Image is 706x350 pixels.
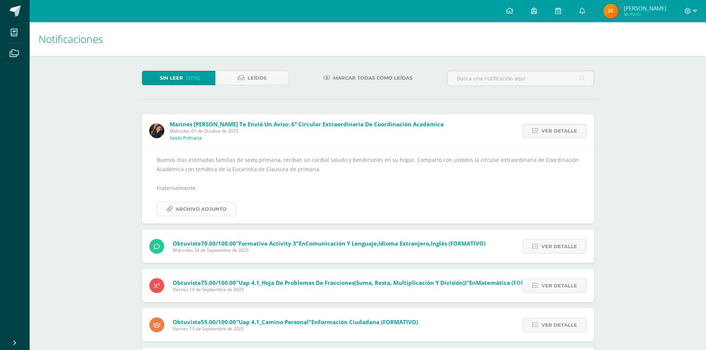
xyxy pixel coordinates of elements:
span: Archivo Adjunto [176,202,226,216]
span: "Uap 4.1_Hoja de Problemas de fracciones(suma, resta, multiplicación y división))" [236,279,469,286]
span: Marcar todas como leídas [333,71,412,85]
span: Ver detalle [541,279,577,293]
span: Miércoles 24 de Septiembre de 2025 [173,247,485,253]
span: Ver detalle [541,318,577,332]
span: [PERSON_NAME] [624,4,666,12]
a: Marcar todas como leídas [314,71,422,85]
span: 55.00/100.00 [201,318,236,326]
span: Notificaciones [39,32,103,46]
span: Marines [PERSON_NAME] te envió un aviso: 6° Circular extraordinaria de Coordinación Académica [170,120,444,128]
input: Busca una notificación aquí [448,71,594,86]
span: "Formative activity 3" [236,240,299,247]
span: Obtuviste en [173,279,548,286]
span: Ver detalle [541,240,577,253]
span: Comunicación y Lenguaje,Idioma Extranjero,Inglés (FORMATIVO) [305,240,485,247]
span: Ver detalle [541,124,577,138]
span: Viernes 19 de Septiembre de 2025 [173,286,548,293]
span: Mi Perfil [624,11,666,17]
span: Viernes 19 de Septiembre de 2025 [173,326,418,332]
a: Sin leer(1276) [142,71,215,85]
span: 75.00/100.00 [201,279,236,286]
span: (1276) [186,71,200,85]
span: 70.00/100.00 [201,240,236,247]
span: Leídos [248,71,266,85]
span: "Uap 4.1_Camino Personal" [236,318,311,326]
img: 6f99ca85ee158e1ea464f4dd0b53ae36.png [149,123,164,138]
img: a2eb3c0dd03217aac30cbb020032a0ce.png [603,4,618,19]
p: Sexto Primaria [170,135,202,141]
a: Leídos [215,71,289,85]
a: Archivo Adjunto [157,202,236,216]
span: Formación Ciudadana (FORMATIVO) [318,318,418,326]
div: Buenos días estimadas familias de sexto primaria, reciban un cordial saludo y bendiciones en su h... [157,155,579,216]
span: Obtuviste en [173,240,485,247]
span: Obtuviste en [173,318,418,326]
span: Sin leer [160,71,183,85]
span: Matemática (FORMATIVO) [476,279,548,286]
span: Miércoles 01 de Octubre de 2025 [170,128,444,134]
